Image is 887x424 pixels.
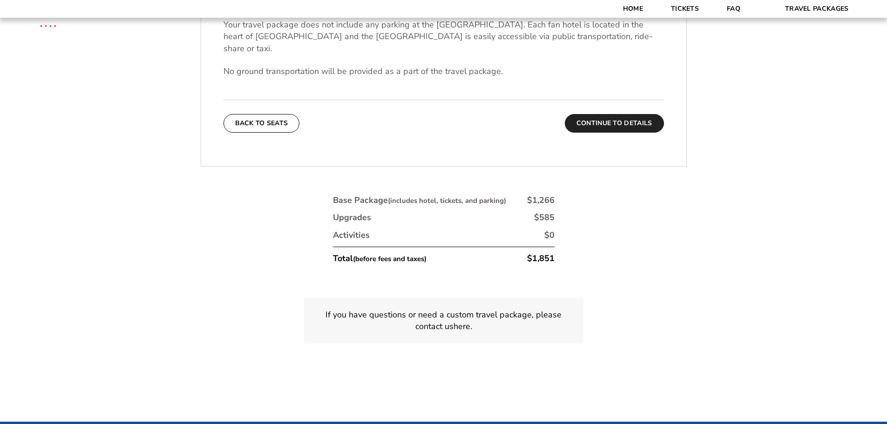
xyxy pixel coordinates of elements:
small: (before fees and taxes) [353,254,427,263]
div: Upgrades [333,212,371,223]
div: Total [333,253,427,264]
p: Your travel package does not include any parking at the [GEOGRAPHIC_DATA]. Each fan hotel is loca... [223,19,664,54]
div: $0 [544,229,555,241]
img: CBS Sports Thanksgiving Classic [28,5,68,45]
p: No ground transportation will be provided as a part of the travel package. [223,66,664,77]
button: Back To Seats [223,114,300,133]
div: $1,851 [527,253,555,264]
div: Base Package [333,195,506,206]
p: If you have questions or need a custom travel package, please contact us . [315,309,572,332]
div: $585 [534,212,555,223]
div: Activities [333,229,370,241]
div: $1,266 [527,195,555,206]
a: here [454,321,470,332]
button: Continue To Details [565,114,664,133]
small: (includes hotel, tickets, and parking) [388,196,506,205]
